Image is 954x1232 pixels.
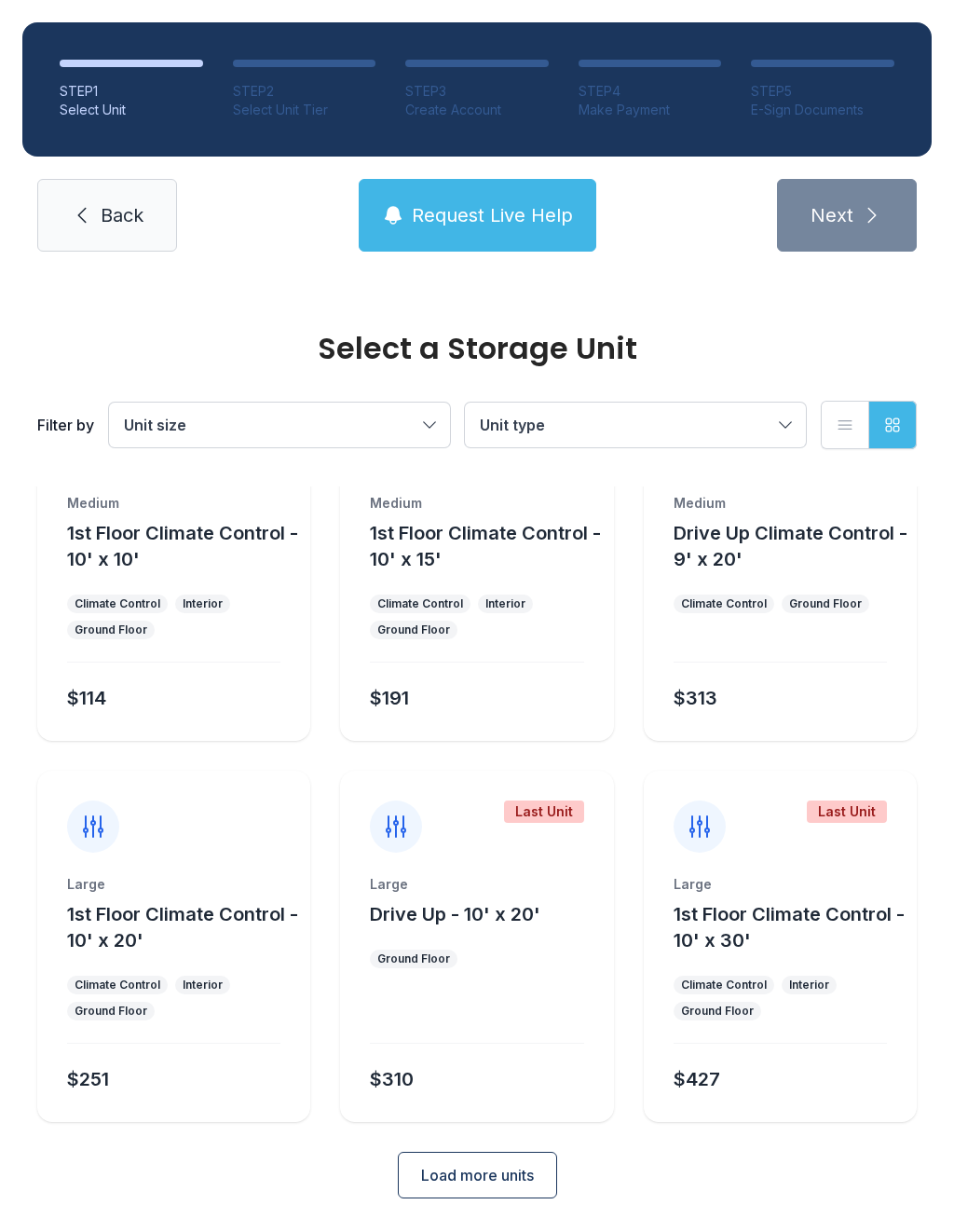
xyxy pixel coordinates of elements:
span: 1st Floor Climate Control - 10' x 15' [370,522,601,570]
div: Select Unit [60,101,203,119]
div: $114 [67,685,106,711]
div: Climate Control [75,596,160,611]
div: Ground Floor [681,1004,754,1019]
button: Drive Up Climate Control - 9' x 20' [674,520,909,572]
div: STEP 2 [233,82,376,101]
div: $313 [674,685,717,711]
button: 1st Floor Climate Control - 10' x 15' [370,520,606,572]
div: Last Unit [807,801,887,823]
div: Interior [485,596,525,611]
div: Climate Control [681,978,767,992]
div: Large [674,875,887,894]
span: Drive Up - 10' x 20' [370,903,540,925]
div: Ground Floor [789,596,862,611]
button: Unit size [109,403,450,447]
div: E-Sign Documents [751,101,894,119]
div: Climate Control [377,596,463,611]
div: $251 [67,1066,109,1092]
div: Make Payment [579,101,722,119]
div: Large [370,875,583,894]
div: Medium [370,494,583,513]
button: 1st Floor Climate Control - 10' x 30' [674,901,909,953]
div: Medium [674,494,887,513]
div: Ground Floor [377,951,450,966]
span: Load more units [421,1164,534,1186]
span: Next [811,202,853,228]
div: Large [67,875,280,894]
span: 1st Floor Climate Control - 10' x 20' [67,903,298,951]
div: Ground Floor [377,623,450,637]
button: Unit type [465,403,806,447]
div: Select a Storage Unit [37,334,917,363]
div: Ground Floor [75,1004,147,1019]
div: STEP 3 [405,82,549,101]
span: Request Live Help [412,202,573,228]
div: Select Unit Tier [233,101,376,119]
div: Last Unit [504,801,584,823]
button: Drive Up - 10' x 20' [370,901,540,927]
div: Create Account [405,101,549,119]
div: Climate Control [681,596,767,611]
div: Interior [183,978,223,992]
span: Unit size [124,416,186,434]
div: $310 [370,1066,414,1092]
div: Ground Floor [75,623,147,637]
div: Filter by [37,414,94,436]
div: STEP 1 [60,82,203,101]
div: Interior [789,978,829,992]
div: STEP 5 [751,82,894,101]
span: 1st Floor Climate Control - 10' x 30' [674,903,905,951]
span: Unit type [480,416,545,434]
div: $191 [370,685,409,711]
div: Climate Control [75,978,160,992]
div: Medium [67,494,280,513]
button: 1st Floor Climate Control - 10' x 20' [67,901,303,953]
span: Drive Up Climate Control - 9' x 20' [674,522,907,570]
span: Back [101,202,143,228]
div: STEP 4 [579,82,722,101]
div: $427 [674,1066,720,1092]
div: Interior [183,596,223,611]
button: 1st Floor Climate Control - 10' x 10' [67,520,303,572]
span: 1st Floor Climate Control - 10' x 10' [67,522,298,570]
